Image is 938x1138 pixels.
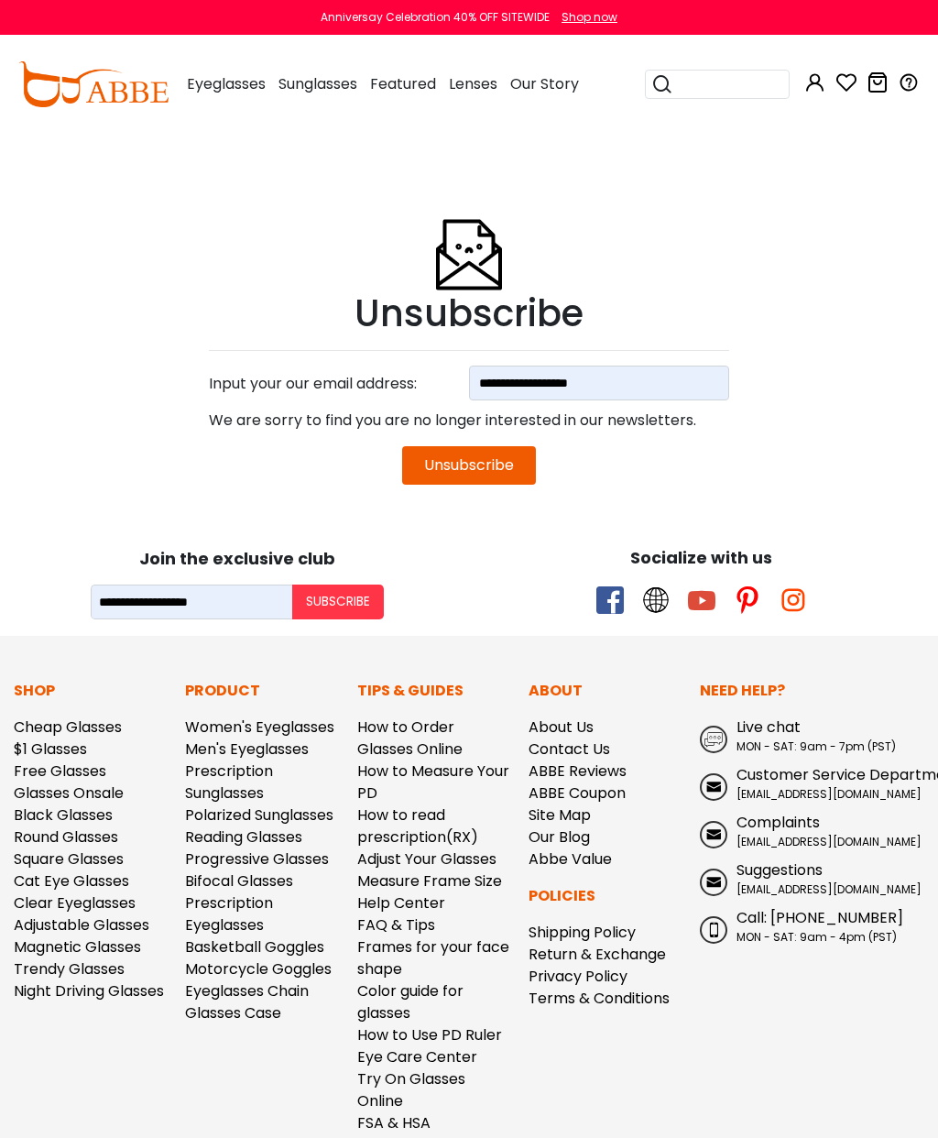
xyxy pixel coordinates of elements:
a: Help Center [357,892,445,914]
a: ABBE Coupon [529,782,626,804]
a: Privacy Policy [529,966,627,987]
a: Eyeglasses Chain [185,980,309,1001]
a: Terms & Conditions [529,988,670,1009]
p: Shop [14,680,167,702]
span: Our Story [510,73,579,94]
a: Adjustable Glasses [14,914,149,936]
span: Lenses [449,73,497,94]
span: [EMAIL_ADDRESS][DOMAIN_NAME] [736,881,922,897]
img: abbeglasses.com [18,61,169,107]
span: Featured [370,73,436,94]
a: Motorcycle Goggles [185,958,332,979]
span: MON - SAT: 9am - 4pm (PST) [736,929,897,945]
img: Unsubscribe [432,174,506,291]
a: About Us [529,717,594,738]
a: Suggestions [EMAIL_ADDRESS][DOMAIN_NAME] [700,859,924,898]
span: Sunglasses [278,73,357,94]
p: Policies [529,885,682,907]
span: [EMAIL_ADDRESS][DOMAIN_NAME] [736,786,922,802]
a: Shop now [552,9,617,25]
span: instagram [780,586,807,614]
a: Contact Us [529,739,610,760]
a: Shipping Policy [529,922,636,943]
span: MON - SAT: 9am - 7pm (PST) [736,739,896,754]
a: Polarized Sunglasses [185,804,333,826]
a: Free Glasses [14,760,106,782]
a: Square Glasses [14,848,124,870]
p: Need Help? [700,680,924,702]
a: Prescription Eyeglasses [185,892,273,936]
a: Eye Care Center [357,1046,477,1067]
a: How to Use PD Ruler [357,1024,502,1045]
a: Round Glasses [14,826,118,848]
a: Cheap Glasses [14,717,122,738]
a: Reading Glasses [185,826,302,848]
a: Frames for your face shape [357,936,509,979]
div: Socialize with us [478,545,924,570]
span: Live chat [736,717,801,738]
span: Eyeglasses [187,73,266,94]
div: Input your our email address: [200,366,469,402]
a: Bifocal Glasses [185,870,293,892]
input: Your email [91,585,292,619]
a: FAQ & Tips [357,914,435,936]
a: Abbe Value [529,848,612,870]
a: Trendy Glasses [14,958,125,979]
h1: Unsubscribe [209,291,729,335]
a: How to Order Glasses Online [357,717,463,760]
p: About [529,680,682,702]
a: Women's Eyeglasses [185,717,334,738]
a: Magnetic Glasses [14,936,141,957]
a: Adjust Your Glasses [357,848,496,870]
a: FSA & HSA [357,1112,431,1133]
span: [EMAIL_ADDRESS][DOMAIN_NAME] [736,834,922,849]
a: ABBE Reviews [529,760,627,782]
a: $1 Glasses [14,739,87,760]
span: pinterest [734,586,761,614]
a: How to read prescription(RX) [357,804,478,848]
p: Product [185,680,338,702]
span: Call: [PHONE_NUMBER] [736,907,903,928]
a: Customer Service Department [EMAIL_ADDRESS][DOMAIN_NAME] [700,764,924,803]
span: youtube [688,586,715,614]
span: facebook [596,586,624,614]
a: Return & Exchange [529,944,666,965]
a: Men's Eyeglasses [185,739,309,760]
a: Cat Eye Glasses [14,870,129,892]
a: Site Map [529,804,591,826]
button: Subscribe [292,585,384,619]
div: Anniversay Celebration 40% OFF SITEWIDE [321,9,550,26]
span: twitter [642,586,670,614]
a: Glasses Onsale [14,782,124,804]
a: Try On Glasses Online [357,1068,465,1111]
a: Our Blog [529,826,590,848]
div: Join the exclusive club [14,542,460,571]
button: Unsubscribe [402,446,536,485]
a: Glasses Case [185,1002,281,1023]
a: Prescription Sunglasses [185,760,273,804]
a: Clear Eyeglasses [14,892,136,914]
span: Suggestions [736,859,823,881]
a: Call: [PHONE_NUMBER] MON - SAT: 9am - 4pm (PST) [700,907,924,946]
a: Progressive Glasses [185,848,329,870]
a: How to Measure Your PD [357,760,509,804]
a: Color guide for glasses [357,980,464,1023]
a: Live chat MON - SAT: 9am - 7pm (PST) [700,717,924,755]
span: Complaints [736,812,820,833]
a: Measure Frame Size [357,870,502,892]
a: Basketball Goggles [185,936,324,957]
a: Complaints [EMAIL_ADDRESS][DOMAIN_NAME] [700,812,924,850]
a: Night Driving Glasses [14,980,164,1001]
a: Black Glasses [14,804,113,826]
div: We are sorry to find you are no longer interested in our newsletters. [209,402,729,439]
p: Tips & Guides [357,680,510,702]
div: Shop now [562,9,617,26]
